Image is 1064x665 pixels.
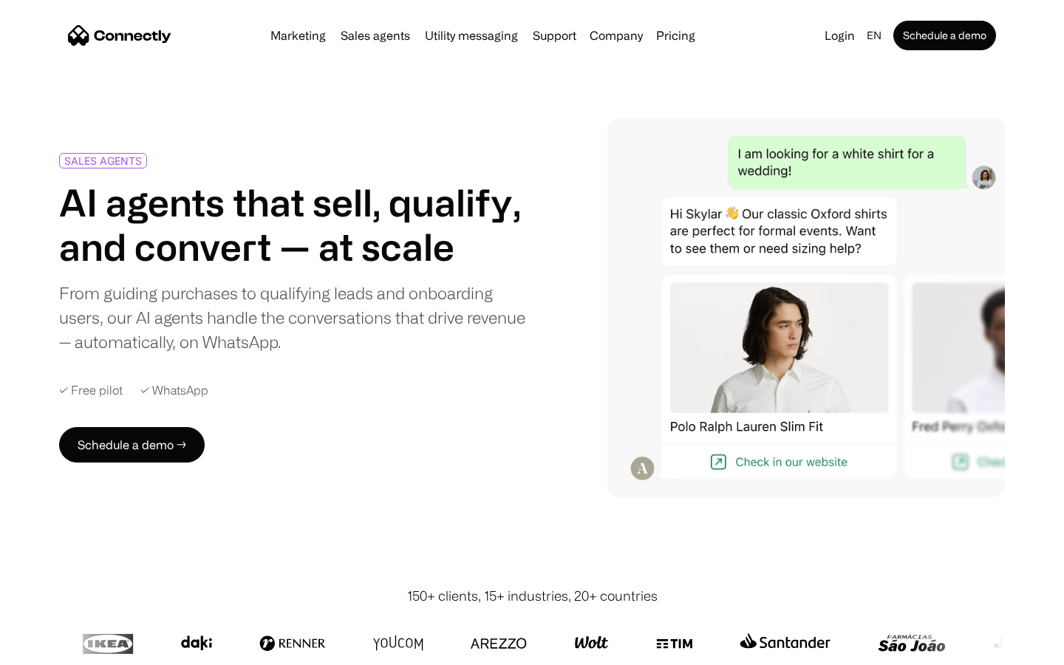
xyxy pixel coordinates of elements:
[64,155,142,166] div: SALES AGENTS
[59,427,205,463] a: Schedule a demo →
[265,30,332,41] a: Marketing
[893,21,996,50] a: Schedule a demo
[30,639,89,660] ul: Language list
[15,638,89,660] aside: Language selected: English
[527,30,582,41] a: Support
[819,25,861,46] a: Login
[650,30,701,41] a: Pricing
[59,383,123,398] div: ✓ Free pilot
[59,180,526,269] h1: AI agents that sell, qualify, and convert — at scale
[407,586,658,606] div: 150+ clients, 15+ industries, 20+ countries
[59,281,526,354] div: From guiding purchases to qualifying leads and onboarding users, our AI agents handle the convers...
[867,25,881,46] div: en
[419,30,524,41] a: Utility messaging
[335,30,416,41] a: Sales agents
[140,383,208,398] div: ✓ WhatsApp
[590,25,643,46] div: Company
